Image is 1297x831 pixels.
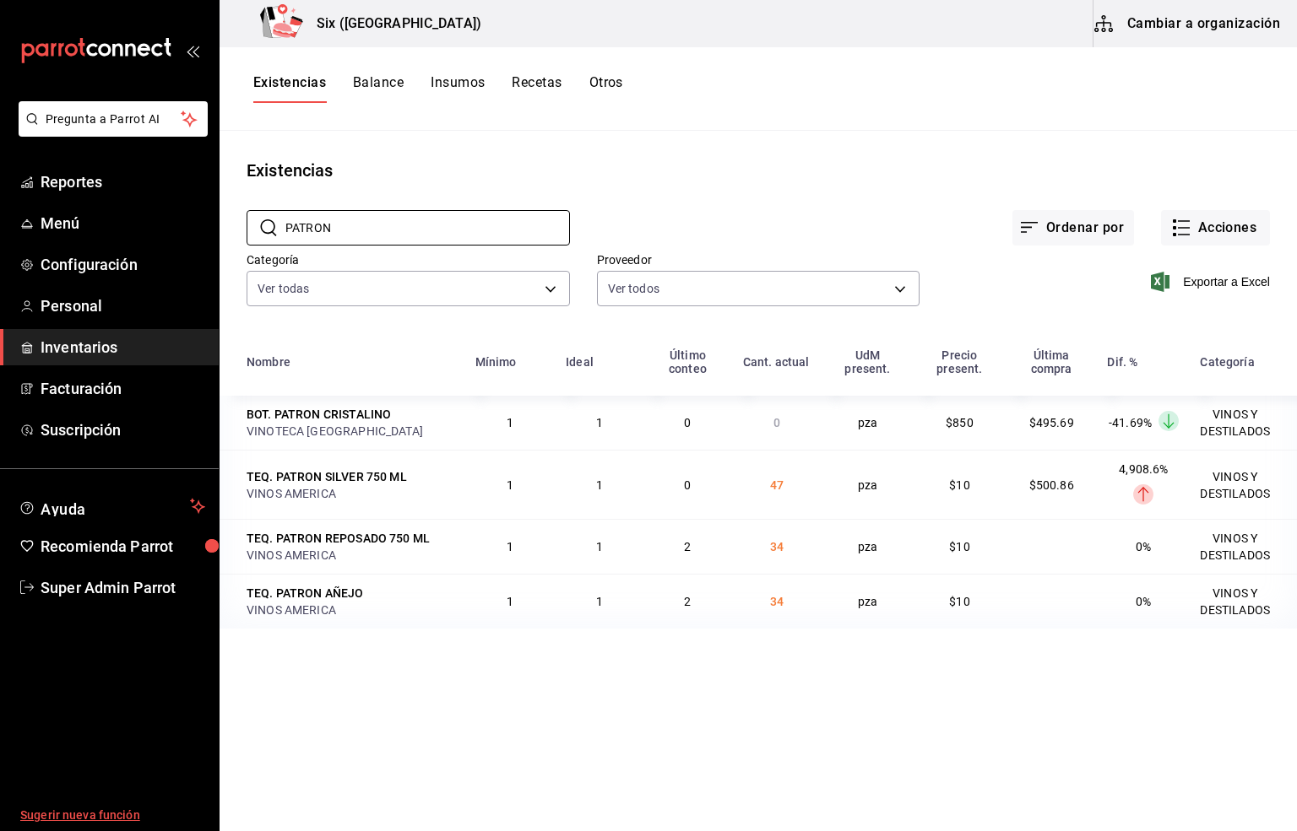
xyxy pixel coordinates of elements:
input: Buscar nombre de insumo [285,211,570,245]
span: -41.69% [1109,416,1152,429]
div: navigation tabs [253,74,623,103]
span: Recomienda Parrot [41,535,205,558]
td: pza [822,574,914,629]
div: Dif. % [1107,355,1137,369]
span: 1 [507,540,513,553]
span: 34 [770,595,784,608]
span: Inventarios [41,336,205,359]
span: Personal [41,294,205,317]
span: 0% [1136,540,1151,553]
div: Existencias [247,158,333,183]
td: VINOS Y DESTILADOS [1190,574,1297,629]
div: VINOS AMERICA [247,547,455,564]
td: VINOS Y DESTILADOS [1190,450,1297,519]
div: Precio present. [924,348,996,375]
div: Cant. actual [743,355,810,369]
button: Otros [589,74,623,103]
button: Pregunta a Parrot AI [19,101,208,137]
span: Super Admin Parrot [41,576,205,599]
td: VINOS Y DESTILADOS [1190,519,1297,574]
span: 34 [770,540,784,553]
span: $495.69 [1029,416,1074,429]
span: 47 [770,478,784,492]
span: 0 [684,478,691,492]
span: Ayuda [41,496,183,516]
span: Ver todas [258,280,309,297]
span: $10 [949,540,969,553]
a: Pregunta a Parrot AI [12,122,208,140]
span: 4,908.6% [1119,462,1168,476]
span: $850 [946,416,974,429]
div: TEQ. PATRON SILVER 750 ML [247,468,407,485]
span: Sugerir nueva función [20,807,205,824]
span: $500.86 [1029,478,1074,492]
span: 0 [773,416,780,429]
span: $10 [949,595,969,608]
div: Ideal [566,355,594,369]
span: Pregunta a Parrot AI [46,111,182,128]
div: Mínimo [475,355,517,369]
span: Facturación [41,377,205,400]
button: Acciones [1161,210,1270,246]
div: VINOTECA [GEOGRAPHIC_DATA] [247,423,455,440]
div: Último conteo [653,348,722,375]
div: Nombre [247,355,290,369]
button: Balance [353,74,404,103]
span: 1 [596,478,603,492]
td: pza [822,450,914,519]
span: 1 [596,595,603,608]
span: Menú [41,212,205,235]
label: Proveedor [597,254,920,266]
div: VINOS AMERICA [247,485,455,502]
button: open_drawer_menu [186,44,199,57]
span: 2 [684,595,691,608]
td: VINOS Y DESTILADOS [1190,396,1297,450]
span: Ver todos [608,280,659,297]
button: Ordenar por [1012,210,1134,246]
span: 1 [596,416,603,429]
span: Configuración [41,253,205,276]
div: BOT. PATRON CRISTALINO [247,406,391,423]
span: 1 [596,540,603,553]
label: Categoría [247,254,570,266]
span: 0 [684,416,691,429]
td: pza [822,396,914,450]
h3: Six ([GEOGRAPHIC_DATA]) [303,13,481,34]
button: Existencias [253,74,326,103]
span: Reportes [41,170,205,193]
div: UdM present. [832,348,904,375]
button: Insumos [431,74,485,103]
span: $10 [949,478,969,492]
div: TEQ. PATRON REPOSADO 750 ML [247,530,430,547]
td: pza [822,519,914,574]
span: 0% [1136,595,1151,608]
span: 1 [507,416,513,429]
div: VINOS AMERICA [247,602,455,618]
div: TEQ. PATRON AÑEJO [247,585,364,602]
span: Suscripción [41,418,205,441]
span: 2 [684,540,691,553]
span: 1 [507,478,513,492]
div: Última compra [1016,348,1088,375]
span: 1 [507,595,513,608]
div: Categoría [1200,355,1254,369]
button: Recetas [512,74,562,103]
button: Exportar a Excel [1154,272,1270,292]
